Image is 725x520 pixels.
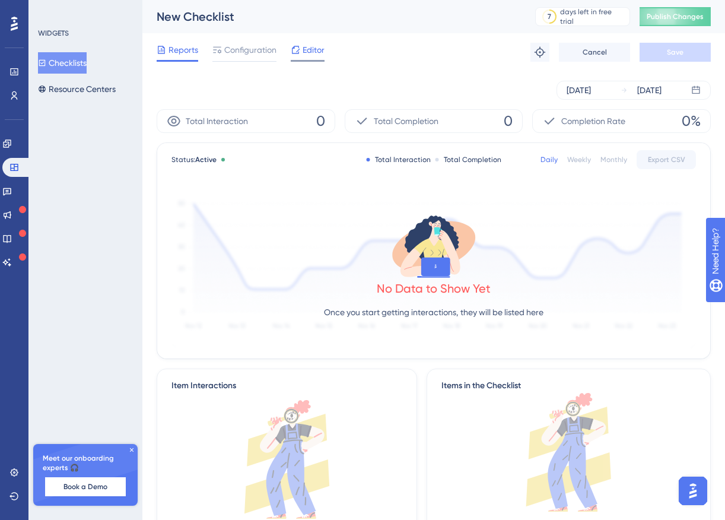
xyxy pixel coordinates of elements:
[667,47,683,57] span: Save
[224,43,276,57] span: Configuration
[640,43,711,62] button: Save
[548,12,551,21] div: 7
[63,482,107,492] span: Book a Demo
[195,156,217,164] span: Active
[567,155,591,164] div: Weekly
[637,150,696,169] button: Export CSV
[583,47,607,57] span: Cancel
[561,114,625,128] span: Completion Rate
[441,379,696,393] div: Items in the Checklist
[367,155,431,164] div: Total Interaction
[675,473,711,509] iframe: UserGuiding AI Assistant Launcher
[168,43,198,57] span: Reports
[28,3,74,17] span: Need Help?
[38,52,87,74] button: Checklists
[38,78,116,100] button: Resource Centers
[560,7,626,26] div: days left in free trial
[303,43,325,57] span: Editor
[324,305,543,319] p: Once you start getting interactions, they will be listed here
[559,43,630,62] button: Cancel
[43,454,128,473] span: Meet our onboarding experts 🎧
[600,155,627,164] div: Monthly
[171,155,217,164] span: Status:
[637,83,662,97] div: [DATE]
[374,114,438,128] span: Total Completion
[648,155,685,164] span: Export CSV
[435,155,501,164] div: Total Completion
[682,112,701,131] span: 0%
[504,112,513,131] span: 0
[567,83,591,97] div: [DATE]
[38,28,69,38] div: WIDGETS
[316,112,325,131] span: 0
[377,280,491,297] div: No Data to Show Yet
[45,477,126,496] button: Book a Demo
[171,379,236,393] div: Item Interactions
[640,7,711,26] button: Publish Changes
[647,12,704,21] span: Publish Changes
[186,114,248,128] span: Total Interaction
[540,155,558,164] div: Daily
[157,8,505,25] div: New Checklist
